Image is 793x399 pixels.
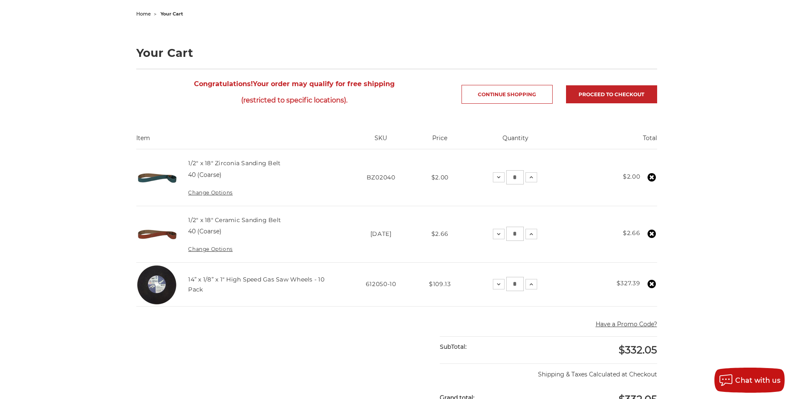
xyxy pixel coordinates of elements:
span: (restricted to specific locations). [136,92,453,108]
button: Have a Promo Code? [596,320,657,329]
span: $109.13 [429,280,451,288]
div: SubTotal: [440,337,548,357]
dd: 40 (Coarse) [188,227,222,236]
a: Change Options [188,189,232,196]
button: Chat with us [714,368,785,393]
dd: 40 (Coarse) [188,171,222,179]
input: 1/2" x 18" Zirconia Sanding Belt Quantity: [506,170,524,184]
input: 1/2" x 18" Ceramic Sanding Belt Quantity: [506,227,524,241]
th: Total [566,134,657,149]
strong: $327.39 [617,279,640,287]
strong: $2.00 [623,173,640,180]
a: 1/2" x 18" Ceramic Sanding Belt [188,216,281,224]
th: Quantity [464,134,566,149]
a: Change Options [188,246,232,252]
span: your cart [161,11,183,17]
a: Continue Shopping [462,85,553,104]
strong: Congratulations! [194,80,253,88]
a: 14” x 1/8” x 1" High Speed Gas Saw Wheels - 10 Pack [188,276,324,293]
span: 612050-10 [366,280,396,288]
a: 1/2" x 18" Zirconia Sanding Belt [188,159,280,167]
img: 14” x 1/8” x 1" Gas-Powered Portable Cut-Off Wheel [136,263,178,305]
a: home [136,11,151,17]
img: 1/2" x 18" Ceramic File Belt [136,213,178,255]
span: $2.66 [431,230,449,238]
p: Shipping & Taxes Calculated at Checkout [440,363,657,379]
img: 1/2" x 18" Zirconia File Belt [136,157,178,199]
a: Proceed to checkout [566,85,657,103]
input: 14” x 1/8” x 1" High Speed Gas Saw Wheels - 10 Pack Quantity: [506,277,524,291]
span: [DATE] [370,230,392,238]
span: $2.00 [431,174,449,181]
span: Chat with us [735,376,780,384]
h1: Your Cart [136,47,657,59]
span: BZ02040 [367,174,395,181]
strong: $2.66 [623,229,640,237]
span: $332.05 [619,344,657,356]
span: Your order may qualify for free shipping [136,76,453,108]
th: Price [415,134,464,149]
th: Item [136,134,347,149]
th: SKU [347,134,415,149]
